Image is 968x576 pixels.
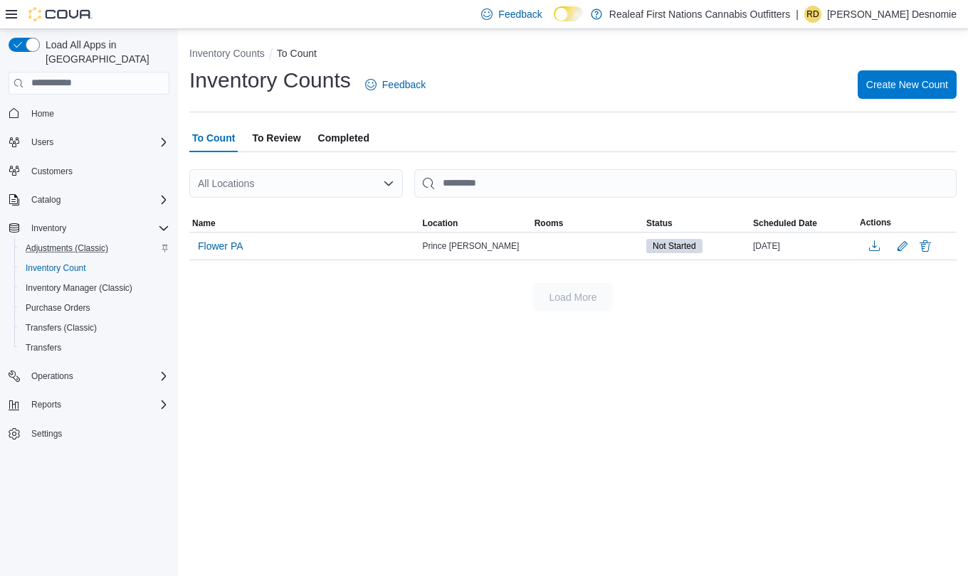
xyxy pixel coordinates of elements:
[192,124,235,152] span: To Count
[14,238,175,258] button: Adjustments (Classic)
[14,318,175,338] button: Transfers (Classic)
[858,70,957,99] button: Create New Count
[3,423,175,444] button: Settings
[20,279,138,297] a: Inventory Manager (Classic)
[20,339,67,356] a: Transfers
[796,6,799,23] p: |
[192,218,216,229] span: Name
[646,239,703,253] span: Not Started
[860,217,891,228] span: Actions
[26,302,90,314] span: Purchase Orders
[26,105,60,122] a: Home
[3,395,175,415] button: Reports
[31,399,61,410] span: Reports
[20,279,169,297] span: Inventory Manager (Classic)
[414,169,957,198] input: This is a search bar. After typing your query, hit enter to filter the results lower in the page.
[26,322,97,334] span: Transfers (Classic)
[20,260,169,277] span: Inventory Count
[3,103,175,124] button: Home
[646,218,673,229] span: Status
[318,124,369,152] span: Completed
[192,235,249,257] button: Flower PA
[40,38,169,66] span: Load All Apps in [GEOGRAPHIC_DATA]
[26,220,72,237] button: Inventory
[3,161,175,181] button: Customers
[189,46,957,63] nav: An example of EuiBreadcrumbs
[28,7,93,21] img: Cova
[26,162,169,180] span: Customers
[26,134,169,151] span: Users
[14,278,175,298] button: Inventory Manager (Classic)
[535,218,564,229] span: Rooms
[917,238,934,255] button: Delete
[26,191,66,208] button: Catalog
[31,223,66,234] span: Inventory
[9,97,169,481] nav: Complex example
[20,240,114,257] a: Adjustments (Classic)
[827,6,957,23] p: [PERSON_NAME] Desnomie
[894,235,911,257] button: Edit count details
[20,319,169,336] span: Transfers (Classic)
[20,260,92,277] a: Inventory Count
[26,342,61,353] span: Transfers
[26,368,79,385] button: Operations
[20,319,102,336] a: Transfers (Classic)
[26,105,169,122] span: Home
[804,6,821,23] div: Robert Desnomie
[866,78,948,92] span: Create New Count
[359,70,431,99] a: Feedback
[422,240,519,252] span: Prince [PERSON_NAME]
[750,238,857,255] div: [DATE]
[277,48,317,59] button: To Count
[31,194,60,206] span: Catalog
[26,425,68,442] a: Settings
[498,7,542,21] span: Feedback
[753,218,817,229] span: Scheduled Date
[26,262,86,274] span: Inventory Count
[382,78,426,92] span: Feedback
[20,339,169,356] span: Transfers
[20,299,169,316] span: Purchase Orders
[26,134,59,151] button: Users
[189,48,265,59] button: Inventory Counts
[252,124,300,152] span: To Review
[422,218,458,229] span: Location
[26,282,132,294] span: Inventory Manager (Classic)
[383,178,394,189] button: Open list of options
[653,240,696,252] span: Not Started
[14,298,175,318] button: Purchase Orders
[189,215,419,232] button: Name
[549,290,597,304] span: Load More
[750,215,857,232] button: Scheduled Date
[26,368,169,385] span: Operations
[3,190,175,210] button: Catalog
[643,215,750,232] button: Status
[3,132,175,152] button: Users
[609,6,790,23] p: Realeaf First Nations Cannabis Outfitters
[26,242,108,254] span: Adjustments (Classic)
[20,240,169,257] span: Adjustments (Classic)
[31,166,73,177] span: Customers
[26,396,169,413] span: Reports
[14,338,175,358] button: Transfers
[20,299,96,316] a: Purchase Orders
[532,215,643,232] button: Rooms
[31,370,73,382] span: Operations
[26,220,169,237] span: Inventory
[26,191,169,208] span: Catalog
[31,108,54,119] span: Home
[26,396,67,413] button: Reports
[554,6,584,21] input: Dark Mode
[533,283,613,311] button: Load More
[26,425,169,442] span: Settings
[31,137,53,148] span: Users
[806,6,819,23] span: RD
[189,66,351,95] h1: Inventory Counts
[31,428,62,439] span: Settings
[198,239,243,253] span: Flower PA
[419,215,531,232] button: Location
[14,258,175,278] button: Inventory Count
[3,218,175,238] button: Inventory
[3,366,175,386] button: Operations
